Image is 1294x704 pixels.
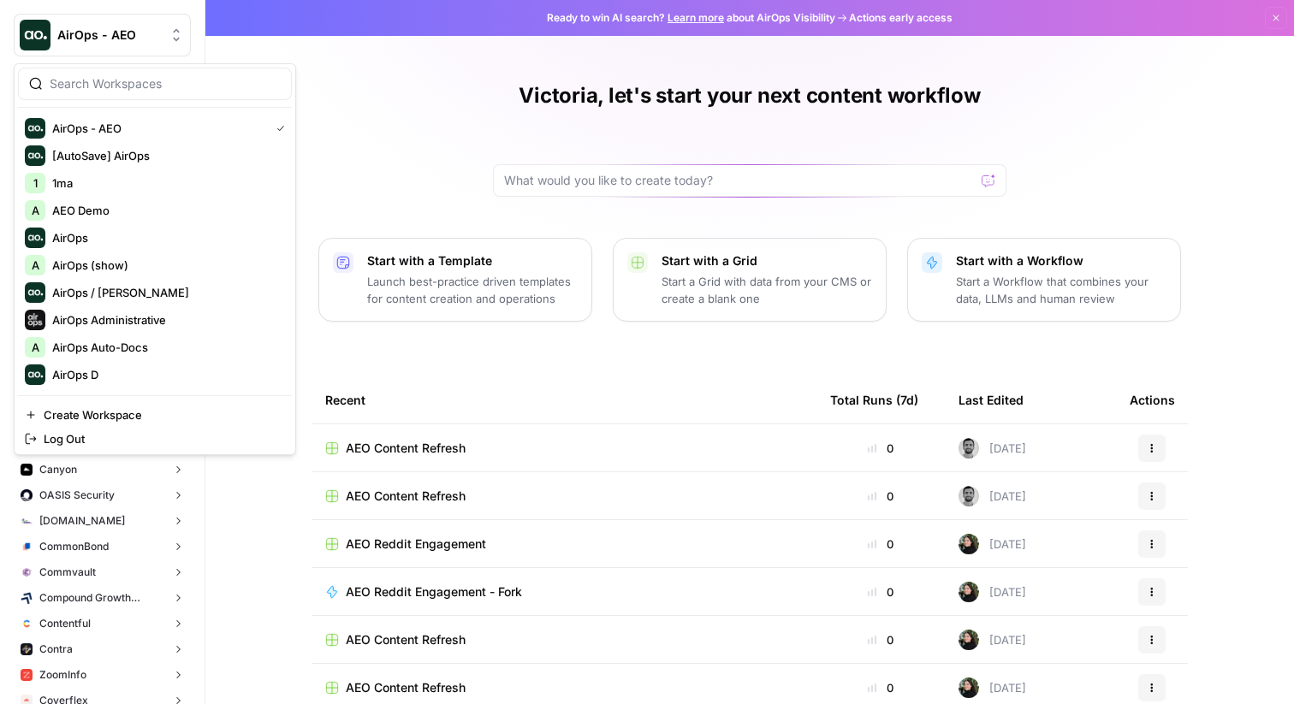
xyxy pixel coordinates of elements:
[830,440,931,457] div: 0
[57,27,161,44] span: AirOps - AEO
[1130,376,1175,423] div: Actions
[959,534,979,554] img: eoqc67reg7z2luvnwhy7wyvdqmsw
[32,202,39,219] span: A
[21,618,33,630] img: 2ud796hvc3gw7qwjscn75txc5abr
[830,488,931,505] div: 0
[44,430,278,447] span: Log Out
[25,145,45,166] img: [AutoSave] AirOps Logo
[830,583,931,600] div: 0
[14,534,191,559] button: CommonBond
[959,376,1024,423] div: Last Edited
[830,679,931,696] div: 0
[547,10,835,26] span: Ready to win AI search? about AirOps Visibility
[21,489,33,501] img: red1k5sizbc2zfjdzds8kz0ky0wq
[14,636,191,662] button: Contra
[52,147,278,164] span: [AutoSave] AirOps
[346,488,466,505] span: AEO Content Refresh
[21,464,33,476] img: 0idox3onazaeuxox2jono9vm549w
[52,257,278,274] span: AirOps (show)
[959,486,1026,506] div: [DATE]
[519,82,980,109] h1: Victoria, let's start your next content workflow
[21,515,33,527] img: k09s5utkby11dt6rxf2w9zgb46r0
[21,643,33,655] img: azd67o9nw473vll9dbscvlvo9wsn
[33,175,38,192] span: 1
[830,535,931,553] div: 0
[959,630,1026,650] div: [DATE]
[52,229,278,246] span: AirOps
[14,662,191,688] button: ZoomInfo
[25,310,45,330] img: AirOps Administrative Logo
[959,486,979,506] img: 6v3gwuotverrb420nfhk5cu1cyh1
[32,339,39,356] span: A
[959,582,979,602] img: eoqc67reg7z2luvnwhy7wyvdqmsw
[325,488,803,505] a: AEO Content Refresh
[39,513,125,529] span: [DOMAIN_NAME]
[956,252,1166,269] p: Start with a Workflow
[662,252,872,269] p: Start with a Grid
[668,11,724,24] a: Learn more
[346,440,466,457] span: AEO Content Refresh
[14,457,191,482] button: Canyon
[959,677,979,698] img: eoqc67reg7z2luvnwhy7wyvdqmsw
[18,427,292,451] a: Log Out
[52,202,278,219] span: AEO Demo
[52,175,278,192] span: 1ma
[39,462,77,477] span: Canyon
[52,284,278,301] span: AirOps / [PERSON_NAME]
[907,238,1181,322] button: Start with a WorkflowStart a Workflow that combines your data, LLMs and human review
[346,631,466,648] span: AEO Content Refresh
[39,590,165,606] span: Compound Growth Marketing
[14,508,191,534] button: [DOMAIN_NAME]
[959,582,1026,602] div: [DATE]
[21,592,33,604] img: kaevn8smg0ztd3bicv5o6c24vmo8
[14,63,296,455] div: Workspace: AirOps - AEO
[613,238,887,322] button: Start with a GridStart a Grid with data from your CMS or create a blank one
[325,583,803,600] a: AEO Reddit Engagement - Fork
[959,438,1026,458] div: [DATE]
[14,559,191,585] button: Commvault
[25,118,45,139] img: AirOps - AEO Logo
[14,611,191,636] button: Contentful
[39,488,115,503] span: OASIS Security
[325,631,803,648] a: AEO Content Refresh
[325,440,803,457] a: AEO Content Refresh
[21,541,33,553] img: glq0fklpdxbalhn7i6kvfbbvs11n
[52,366,278,383] span: AirOps D
[325,535,803,553] a: AEO Reddit Engagement
[346,535,486,553] span: AEO Reddit Engagement
[318,238,592,322] button: Start with a TemplateLaunch best-practice driven templates for content creation and operations
[662,273,872,307] p: Start a Grid with data from your CMS or create a blank one
[14,14,191,56] button: Workspace: AirOps - AEO
[21,566,33,578] img: xf6b4g7v9n1cfco8wpzm78dqnb6e
[20,20,50,50] img: AirOps - AEO Logo
[325,376,803,423] div: Recent
[959,677,1026,698] div: [DATE]
[39,642,73,657] span: Contra
[830,631,931,648] div: 0
[325,679,803,696] a: AEO Content Refresh
[346,583,522,600] span: AEO Reddit Engagement - Fork
[44,406,278,423] span: Create Workspace
[14,482,191,508] button: OASIS Security
[367,273,578,307] p: Launch best-practice driven templates for content creation and operations
[18,403,292,427] a: Create Workspace
[830,376,918,423] div: Total Runs (7d)
[52,311,278,328] span: AirOps Administrative
[52,339,278,356] span: AirOps Auto-Docs
[39,539,109,554] span: CommonBond
[25,282,45,303] img: AirOps / Nicholas Cabral Logo
[32,257,39,274] span: A
[959,630,979,650] img: eoqc67reg7z2luvnwhy7wyvdqmsw
[39,565,96,580] span: Commvault
[956,273,1166,307] p: Start a Workflow that combines your data, LLMs and human review
[39,616,91,631] span: Contentful
[14,585,191,611] button: Compound Growth Marketing
[849,10,953,26] span: Actions early access
[959,438,979,458] img: 6v3gwuotverrb420nfhk5cu1cyh1
[50,75,281,92] input: Search Workspaces
[25,228,45,248] img: AirOps Logo
[367,252,578,269] p: Start with a Template
[346,679,466,696] span: AEO Content Refresh
[25,364,45,385] img: AirOps D Logo
[21,669,33,681] img: hcm4s7ic2xq26rsmuray6dv1kquq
